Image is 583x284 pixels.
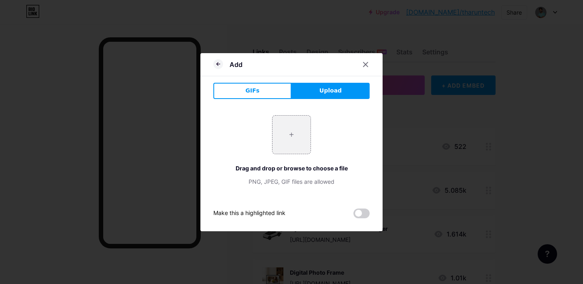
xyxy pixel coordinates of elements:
[213,177,370,186] div: PNG, JPEG, GIF files are allowed
[230,60,243,69] div: Add
[213,209,285,218] div: Make this a highlighted link
[319,86,342,95] span: Upload
[213,164,370,172] div: Drag and drop or browse to choose a file
[245,86,260,95] span: GIFs
[213,83,291,99] button: GIFs
[291,83,370,99] button: Upload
